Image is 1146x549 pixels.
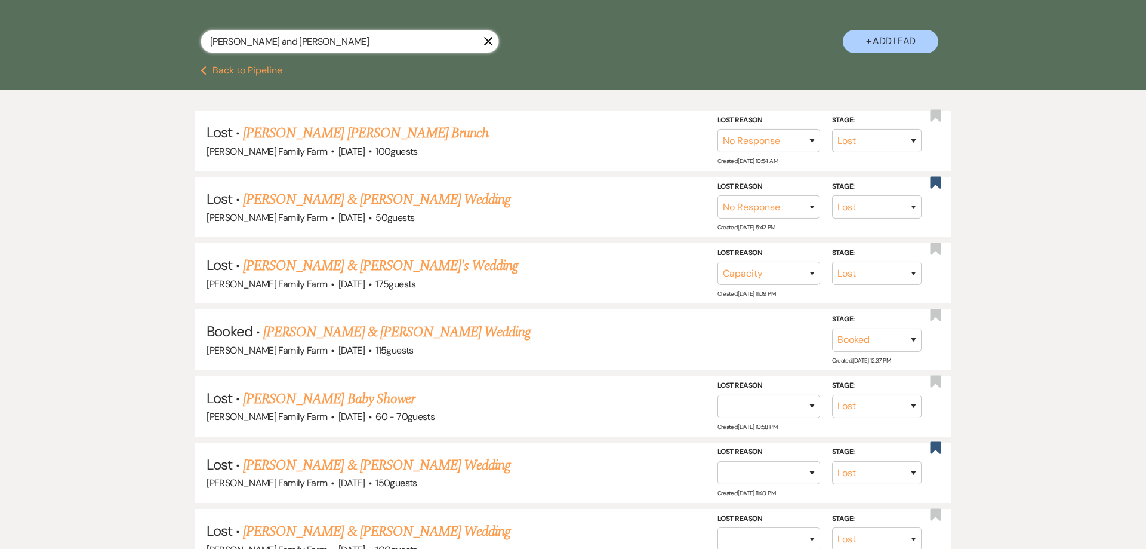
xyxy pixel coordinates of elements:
label: Stage: [832,247,922,260]
span: Lost [207,123,232,142]
label: Lost Reason [717,513,820,526]
a: [PERSON_NAME] Baby Shower [243,388,415,410]
span: Created: [DATE] 10:58 PM [717,423,777,431]
span: 60 - 70 guests [375,410,435,423]
a: [PERSON_NAME] & [PERSON_NAME]'s Wedding [243,255,519,277]
span: [PERSON_NAME] Family Farm [207,145,327,158]
span: [DATE] [338,211,365,224]
label: Lost Reason [717,446,820,459]
span: [PERSON_NAME] Family Farm [207,211,327,224]
a: [PERSON_NAME] [PERSON_NAME] Brunch [243,122,489,144]
label: Stage: [832,180,922,194]
label: Lost Reason [717,379,820,392]
span: [PERSON_NAME] Family Farm [207,278,327,290]
button: Back to Pipeline [201,66,282,75]
span: Booked [207,322,252,341]
button: + Add Lead [843,30,938,53]
span: [DATE] [338,477,365,489]
span: [PERSON_NAME] Family Farm [207,410,327,423]
span: [DATE] [338,278,365,290]
span: [DATE] [338,344,365,357]
span: 150 guests [375,477,417,489]
span: Created: [DATE] 5:42 PM [717,223,775,231]
label: Lost Reason [717,247,820,260]
span: Lost [207,389,232,407]
span: [DATE] [338,145,365,158]
span: Lost [207,522,232,540]
label: Lost Reason [717,180,820,194]
input: Search by name, event date, email address or phone number [201,30,499,53]
span: [DATE] [338,410,365,423]
span: 115 guests [375,344,413,357]
label: Stage: [832,313,922,326]
span: [PERSON_NAME] Family Farm [207,477,327,489]
span: 175 guests [375,278,415,290]
span: Lost [207,455,232,474]
span: Lost [207,256,232,274]
span: Created: [DATE] 11:40 PM [717,489,775,497]
a: [PERSON_NAME] & [PERSON_NAME] Wedding [263,321,531,343]
span: Lost [207,189,232,208]
a: [PERSON_NAME] & [PERSON_NAME] Wedding [243,189,510,210]
span: 50 guests [375,211,414,224]
label: Stage: [832,446,922,459]
a: [PERSON_NAME] & [PERSON_NAME] Wedding [243,521,510,542]
span: Created: [DATE] 11:09 PM [717,290,775,297]
span: Created: [DATE] 12:37 PM [832,357,891,364]
label: Stage: [832,114,922,127]
label: Stage: [832,379,922,392]
label: Stage: [832,513,922,526]
span: 100 guests [375,145,417,158]
label: Lost Reason [717,114,820,127]
span: Created: [DATE] 10:54 AM [717,157,778,165]
span: [PERSON_NAME] Family Farm [207,344,327,357]
a: [PERSON_NAME] & [PERSON_NAME] Wedding [243,455,510,476]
